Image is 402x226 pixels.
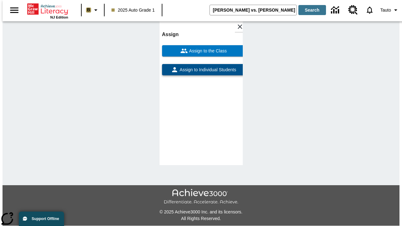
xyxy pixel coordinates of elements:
[87,6,90,14] span: B
[160,19,243,165] div: lesson details
[162,45,245,56] button: Assign to the Class
[3,209,399,215] p: © 2025 Achieve3000 Inc. and its licensors.
[27,2,68,19] div: Home
[84,4,102,16] button: Boost Class color is light brown. Change class color
[27,3,68,15] a: Home
[50,15,68,19] span: NJ Edition
[5,1,24,19] button: Open side menu
[361,2,378,18] a: Notifications
[298,5,326,15] button: Search
[162,30,245,39] h6: Assign
[327,2,345,19] a: Data Center
[380,7,391,13] span: Tauto
[188,48,227,54] span: Assign to the Class
[19,212,64,226] button: Support Offline
[378,4,402,16] button: Profile/Settings
[3,215,399,222] p: All Rights Reserved.
[162,64,245,75] button: Assign to Individual Students
[210,5,296,15] input: search field
[32,217,59,221] span: Support Offline
[235,21,245,32] button: Close
[345,2,361,19] a: Resource Center, Will open in new tab
[178,67,236,73] span: Assign to Individual Students
[111,7,155,13] span: 2025 Auto Grade 1
[164,189,238,205] img: Achieve3000 Differentiate Accelerate Achieve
